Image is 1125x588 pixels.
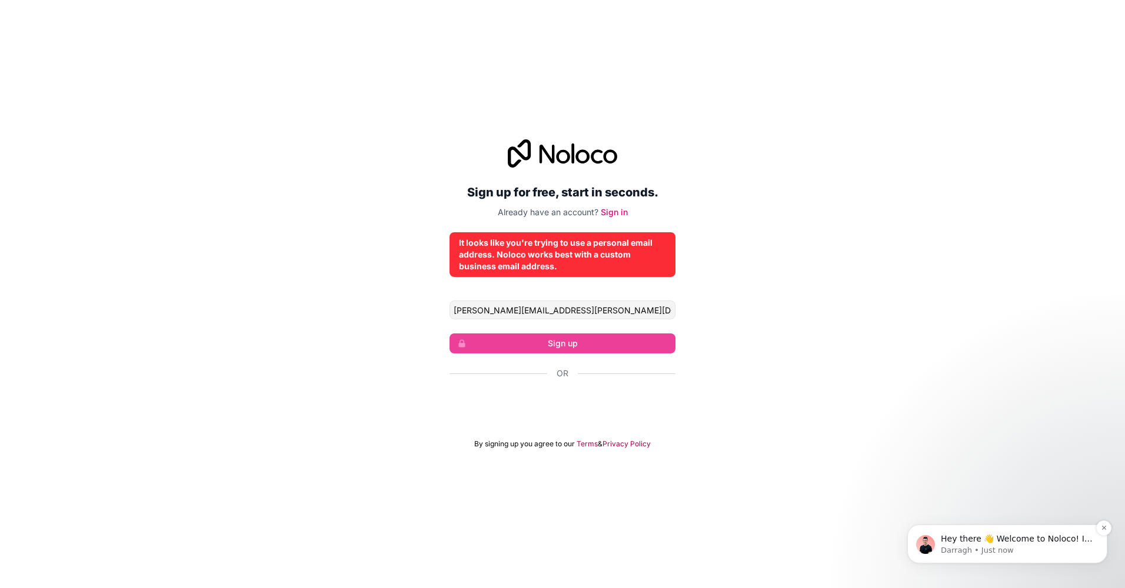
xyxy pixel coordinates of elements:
span: By signing up you agree to our [474,439,575,449]
span: Or [557,367,568,379]
span: & [598,439,603,449]
a: Terms [577,439,598,449]
h2: Sign up for free, start in seconds. [450,182,675,203]
input: Email address [450,300,675,319]
span: Hey there 👋 Welcome to Noloco! If you have any questions, just reply to this message. [GEOGRAPHIC... [51,83,203,128]
a: Privacy Policy [603,439,651,449]
iframe: Intercom notifications message [890,450,1125,582]
p: Message from Darragh, sent Just now [51,95,203,105]
button: Sign up [450,333,675,353]
span: Already have an account? [498,207,598,217]
img: Profile image for Darragh [26,85,45,103]
a: Sign in [601,207,628,217]
iframe: Sign in with Google Button [444,392,681,418]
div: message notification from Darragh, Just now. Hey there 👋 Welcome to Noloco! If you have any quest... [18,74,218,113]
button: Dismiss notification [207,70,222,85]
div: It looks like you're trying to use a personal email address. Noloco works best with a custom busi... [459,237,666,272]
